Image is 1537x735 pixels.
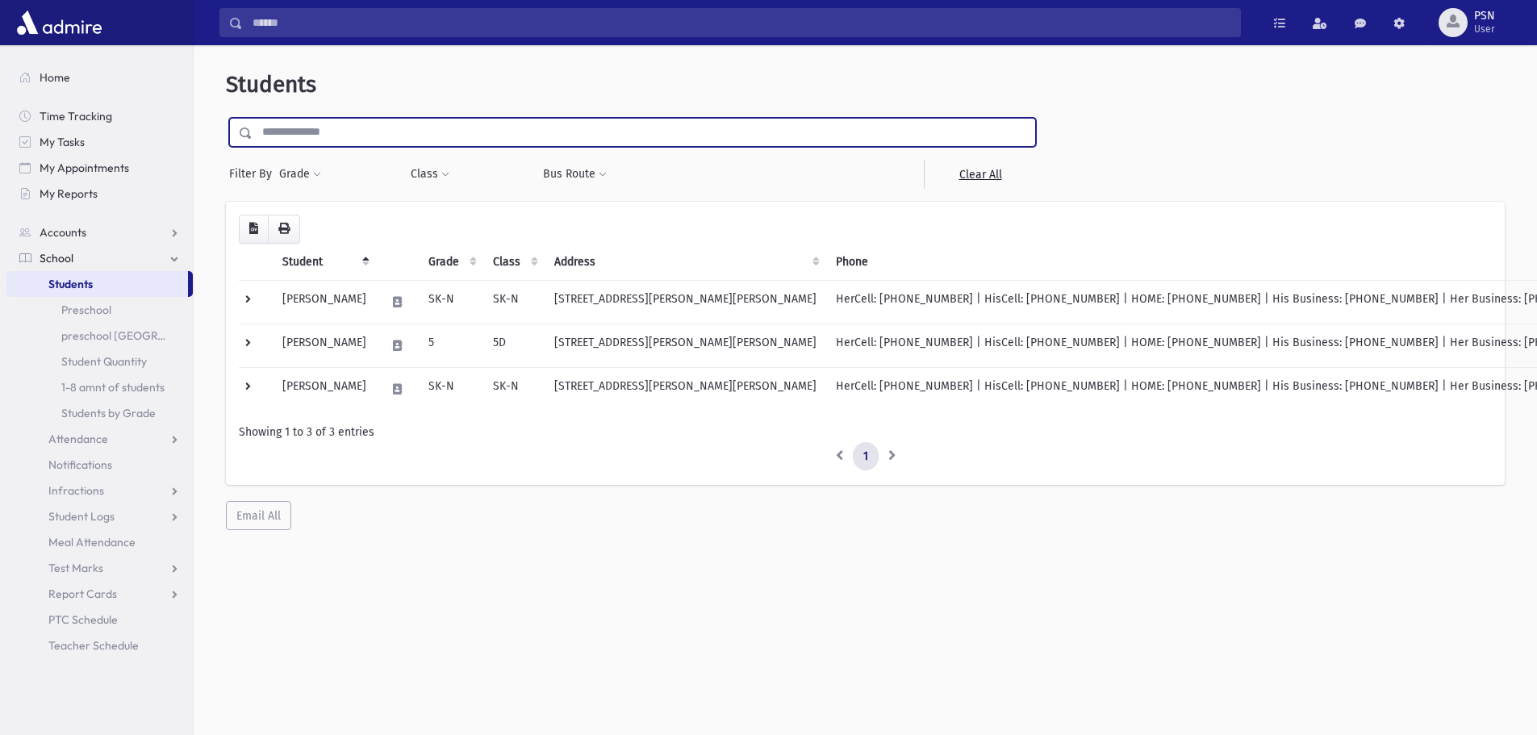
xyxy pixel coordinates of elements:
span: Student Logs [48,509,115,524]
a: Preschool [6,297,193,323]
input: Search [243,8,1240,37]
span: My Appointments [40,161,129,175]
a: preschool [GEOGRAPHIC_DATA] [6,323,193,349]
span: Teacher Schedule [48,638,139,653]
a: Teacher Schedule [6,633,193,658]
span: Meal Attendance [48,535,136,549]
td: [PERSON_NAME] [273,324,376,367]
td: [STREET_ADDRESS][PERSON_NAME][PERSON_NAME] [545,324,826,367]
span: Time Tracking [40,109,112,123]
span: Home [40,70,70,85]
span: Test Marks [48,561,103,575]
button: Grade [278,160,322,189]
a: Students by Grade [6,400,193,426]
span: Students [48,277,93,291]
a: Time Tracking [6,103,193,129]
a: Home [6,65,193,90]
a: Students [6,271,188,297]
a: Test Marks [6,555,193,581]
a: Notifications [6,452,193,478]
span: Filter By [229,165,278,182]
button: Print [268,215,300,244]
a: Report Cards [6,581,193,607]
div: Showing 1 to 3 of 3 entries [239,424,1492,441]
td: [PERSON_NAME] [273,367,376,411]
span: My Reports [40,186,98,201]
td: [PERSON_NAME] [273,280,376,324]
td: SK-N [483,367,545,411]
td: 5D [483,324,545,367]
a: Student Logs [6,503,193,529]
th: Student: activate to sort column descending [273,244,376,281]
th: Grade: activate to sort column ascending [419,244,483,281]
span: PTC Schedule [48,612,118,627]
a: Student Quantity [6,349,193,374]
img: AdmirePro [13,6,106,39]
td: SK-N [483,280,545,324]
span: Accounts [40,225,86,240]
span: Notifications [48,457,112,472]
button: Class [410,160,450,189]
a: Attendance [6,426,193,452]
span: School [40,251,73,265]
span: Attendance [48,432,108,446]
a: PTC Schedule [6,607,193,633]
a: 1 [853,442,879,471]
span: Students [226,71,316,98]
span: Report Cards [48,587,117,601]
a: Accounts [6,219,193,245]
span: My Tasks [40,135,85,149]
a: My Reports [6,181,193,207]
td: [STREET_ADDRESS][PERSON_NAME][PERSON_NAME] [545,367,826,411]
span: PSN [1474,10,1495,23]
td: SK-N [419,367,483,411]
th: Address: activate to sort column ascending [545,244,826,281]
th: Class: activate to sort column ascending [483,244,545,281]
span: User [1474,23,1495,35]
button: Bus Route [542,160,608,189]
span: Infractions [48,483,104,498]
a: 1-8 amnt of students [6,374,193,400]
a: School [6,245,193,271]
td: SK-N [419,280,483,324]
button: CSV [239,215,269,244]
a: My Tasks [6,129,193,155]
button: Email All [226,501,291,530]
td: 5 [419,324,483,367]
a: Infractions [6,478,193,503]
a: Clear All [924,160,1036,189]
a: My Appointments [6,155,193,181]
td: [STREET_ADDRESS][PERSON_NAME][PERSON_NAME] [545,280,826,324]
a: Meal Attendance [6,529,193,555]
